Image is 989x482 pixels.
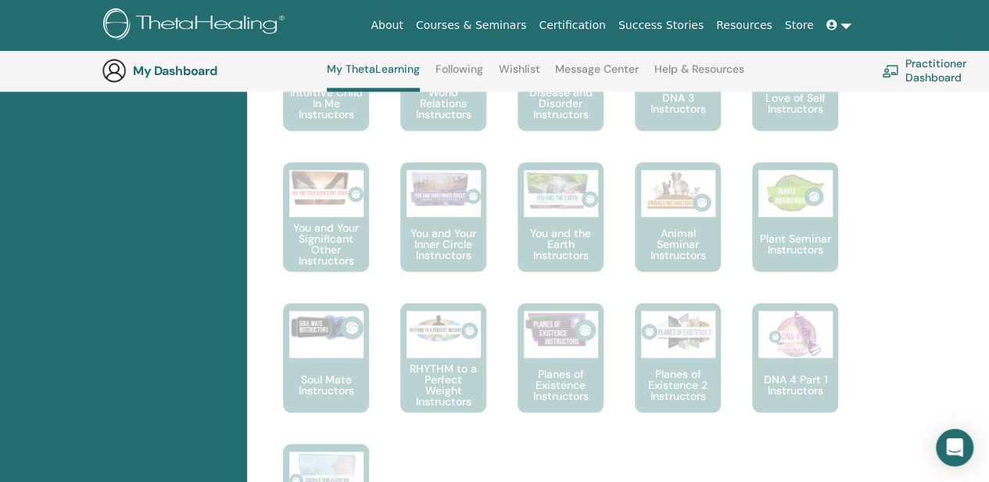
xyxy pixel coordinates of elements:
[400,21,486,162] a: World Relations Instructors World Relations Instructors
[752,374,838,396] p: DNA 4 Part 1 Instructors
[635,92,721,114] p: DNA 3 Instructors
[102,58,127,83] img: generic-user-icon.jpg
[654,63,744,88] a: Help & Resources
[327,63,420,92] a: My ThetaLearning
[400,87,486,120] p: World Relations Instructors
[779,11,820,40] a: Store
[518,228,604,261] p: You and the Earth Instructors
[532,11,611,40] a: Certification
[518,21,604,162] a: Disease and Disorder Instructors Disease and Disorder Instructors
[882,64,899,77] img: chalkboard-teacher.svg
[283,222,369,266] p: You and Your Significant Other Instructors
[635,21,721,162] a: DNA 3 Instructors DNA 3 Instructors
[400,303,486,444] a: RHYTHM to a Perfect Weight Instructors RHYTHM to a Perfect Weight Instructors
[435,63,483,88] a: Following
[407,170,481,207] img: You and Your Inner Circle Instructors
[518,162,604,303] a: You and the Earth Instructors You and the Earth Instructors
[407,311,481,347] img: RHYTHM to a Perfect Weight Instructors
[752,162,838,303] a: Plant Seminar Instructors Plant Seminar Instructors
[518,87,604,120] p: Disease and Disorder Instructors
[524,170,598,210] img: You and the Earth Instructors
[612,11,710,40] a: Success Stories
[936,429,973,466] div: Open Intercom Messenger
[752,92,838,114] p: Love of Self Instructors
[518,369,604,401] p: Planes of Existence Instructors
[400,363,486,407] p: RHYTHM to a Perfect Weight Instructors
[641,311,715,352] img: Planes of Existence 2 Instructors
[364,11,409,40] a: About
[289,311,364,344] img: Soul Mate Instructors
[283,162,369,303] a: You and Your Significant Other Instructors You and Your Significant Other Instructors
[635,162,721,303] a: Animal Seminar Instructors Animal Seminar Instructors
[752,233,838,255] p: Plant Seminar Instructors
[289,170,364,205] img: You and Your Significant Other Instructors
[133,63,289,78] h3: My Dashboard
[635,303,721,444] a: Planes of Existence 2 Instructors Planes of Existence 2 Instructors
[283,87,369,120] p: Intuitive Child In Me Instructors
[499,63,540,88] a: Wishlist
[758,311,833,358] img: DNA 4 Part 1 Instructors
[400,228,486,261] p: You and Your Inner Circle Instructors
[283,303,369,444] a: Soul Mate Instructors Soul Mate Instructors
[641,170,715,217] img: Animal Seminar Instructors
[752,21,838,162] a: Love of Self Instructors Love of Self Instructors
[524,311,598,349] img: Planes of Existence Instructors
[635,228,721,261] p: Animal Seminar Instructors
[518,303,604,444] a: Planes of Existence Instructors Planes of Existence Instructors
[758,170,833,217] img: Plant Seminar Instructors
[555,63,639,88] a: Message Center
[710,11,779,40] a: Resources
[103,8,290,43] img: logo.png
[635,369,721,401] p: Planes of Existence 2 Instructors
[410,11,533,40] a: Courses & Seminars
[283,374,369,396] p: Soul Mate Instructors
[283,21,369,162] a: Intuitive Child In Me Instructors Intuitive Child In Me Instructors
[752,303,838,444] a: DNA 4 Part 1 Instructors DNA 4 Part 1 Instructors
[400,162,486,303] a: You and Your Inner Circle Instructors You and Your Inner Circle Instructors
